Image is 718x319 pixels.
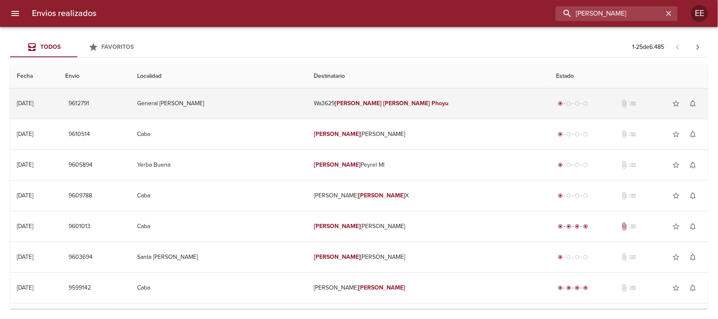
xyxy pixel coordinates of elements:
span: 9609788 [69,191,92,201]
button: Agregar a favoritos [668,95,684,112]
button: 9609788 [65,188,95,204]
span: Pagina anterior [668,43,688,51]
th: Localidad [130,64,307,88]
span: No tiene documentos adjuntos [620,130,629,138]
div: Entregado [556,284,590,292]
span: notifications_none [689,284,697,292]
span: radio_button_unchecked [566,193,571,198]
span: notifications_none [689,253,697,261]
em: [PERSON_NAME] [383,100,430,107]
div: EE [691,5,708,22]
span: notifications_none [689,222,697,231]
span: notifications_none [689,161,697,169]
button: Agregar a favoritos [668,157,684,173]
span: 9599142 [69,283,91,293]
em: [PERSON_NAME] [314,253,360,261]
input: buscar [556,6,663,21]
span: radio_button_unchecked [583,193,588,198]
span: radio_button_unchecked [583,162,588,167]
th: Envio [58,64,130,88]
span: star_border [672,130,680,138]
td: General [PERSON_NAME] [130,88,307,119]
button: Agregar a favoritos [668,187,684,204]
button: Activar notificaciones [684,157,701,173]
span: 9610514 [69,129,90,140]
td: Caba [130,119,307,149]
span: radio_button_checked [558,132,563,137]
div: [DATE] [17,284,33,291]
span: radio_button_unchecked [583,255,588,260]
span: radio_button_unchecked [575,162,580,167]
td: Wa3629 [307,88,549,119]
button: Agregar a favoritos [668,249,684,266]
em: [PERSON_NAME] [314,161,360,168]
td: Caba [130,181,307,211]
span: radio_button_checked [583,285,588,290]
span: 9605894 [69,160,93,170]
button: Agregar a favoritos [668,279,684,296]
button: 9601013 [65,219,94,234]
span: No tiene documentos adjuntos [620,284,629,292]
td: Yerba Buena [130,150,307,180]
span: No tiene pedido asociado [629,161,637,169]
span: notifications_none [689,191,697,200]
span: No tiene pedido asociado [629,253,637,261]
div: Generado [556,99,590,108]
span: radio_button_unchecked [583,132,588,137]
td: Peyrel Ml [307,150,549,180]
span: radio_button_checked [575,285,580,290]
span: No tiene pedido asociado [629,99,637,108]
span: Favoritos [102,43,134,51]
span: No tiene documentos adjuntos [620,191,629,200]
span: star_border [672,99,680,108]
td: [PERSON_NAME] [307,273,549,303]
button: Activar notificaciones [684,218,701,235]
span: radio_button_unchecked [575,132,580,137]
div: Generado [556,130,590,138]
div: [DATE] [17,192,33,199]
span: radio_button_unchecked [575,193,580,198]
td: Caba [130,211,307,242]
span: No tiene pedido asociado [629,222,637,231]
span: radio_button_checked [558,224,563,229]
td: [PERSON_NAME] [307,211,549,242]
th: Fecha [10,64,58,88]
button: 9612791 [65,96,93,112]
span: No tiene documentos adjuntos [620,99,629,108]
button: Agregar a favoritos [668,218,684,235]
span: Tiene documentos adjuntos [620,222,629,231]
em: [PERSON_NAME] [314,223,360,230]
div: [DATE] [17,130,33,138]
span: radio_button_unchecked [575,101,580,106]
div: Tabs Envios [10,37,145,57]
td: [PERSON_NAME] [307,119,549,149]
button: 9599142 [65,280,94,296]
span: radio_button_checked [558,193,563,198]
button: Activar notificaciones [684,95,701,112]
span: star_border [672,284,680,292]
div: [DATE] [17,253,33,261]
span: 9601013 [69,221,90,232]
span: radio_button_checked [575,224,580,229]
th: Destinatario [307,64,549,88]
td: [PERSON_NAME] X [307,181,549,211]
span: notifications_none [689,99,697,108]
span: No tiene pedido asociado [629,284,637,292]
span: star_border [672,222,680,231]
button: Activar notificaciones [684,279,701,296]
span: No tiene documentos adjuntos [620,253,629,261]
button: Activar notificaciones [684,249,701,266]
button: Activar notificaciones [684,126,701,143]
span: radio_button_unchecked [566,132,571,137]
span: radio_button_checked [583,224,588,229]
span: radio_button_checked [558,162,563,167]
div: [DATE] [17,161,33,168]
td: [PERSON_NAME] [307,242,549,272]
button: 9610514 [65,127,93,142]
span: Todos [40,43,61,51]
div: Generado [556,253,590,261]
button: 9605894 [65,157,96,173]
em: [PERSON_NAME] [335,100,382,107]
span: No tiene pedido asociado [629,191,637,200]
span: 9603694 [69,252,93,263]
